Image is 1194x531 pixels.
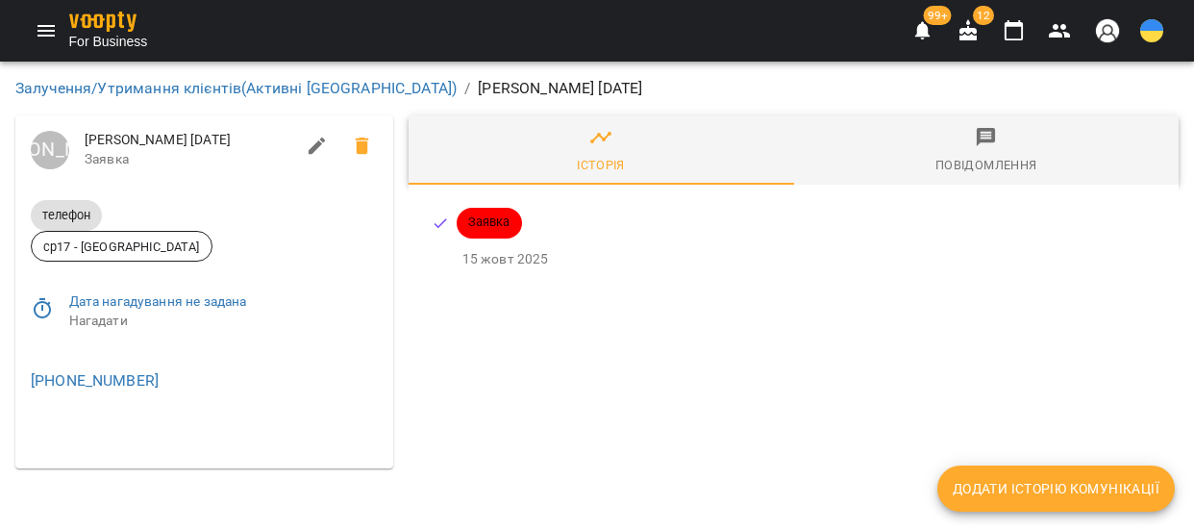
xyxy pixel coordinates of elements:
div: Светлана [31,131,69,169]
a: [PHONE_NUMBER] [31,371,159,390]
span: Дата нагадування не задана [69,292,378,312]
img: voopty.png [69,12,137,32]
p: [PERSON_NAME] [DATE] [478,77,642,100]
span: Заявка [457,214,522,231]
img: UA.svg [1140,19,1163,42]
span: ср17 - [GEOGRAPHIC_DATA] [32,238,211,256]
div: Повідомлення [935,155,1036,176]
span: телефон [31,208,102,224]
li: / [464,77,470,100]
a: Залучення/Утримання клієнтів(Активні [GEOGRAPHIC_DATA]) [15,79,457,97]
span: 99+ [924,6,952,25]
span: Заявка [85,150,294,169]
a: [PERSON_NAME] [31,131,69,169]
img: avatar_s.png [1094,17,1121,44]
p: 15 жовт 2025 [462,250,1148,269]
nav: breadcrumb [15,77,1179,100]
button: Додати історію комунікації [937,466,1175,512]
span: Додати історію комунікації [953,477,1159,500]
span: [PERSON_NAME] [DATE] [85,131,294,150]
span: For Business [69,32,148,51]
button: Menu [23,8,69,54]
div: Історія [577,155,625,176]
span: 12 [973,6,994,25]
span: Нагадати [69,312,378,331]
